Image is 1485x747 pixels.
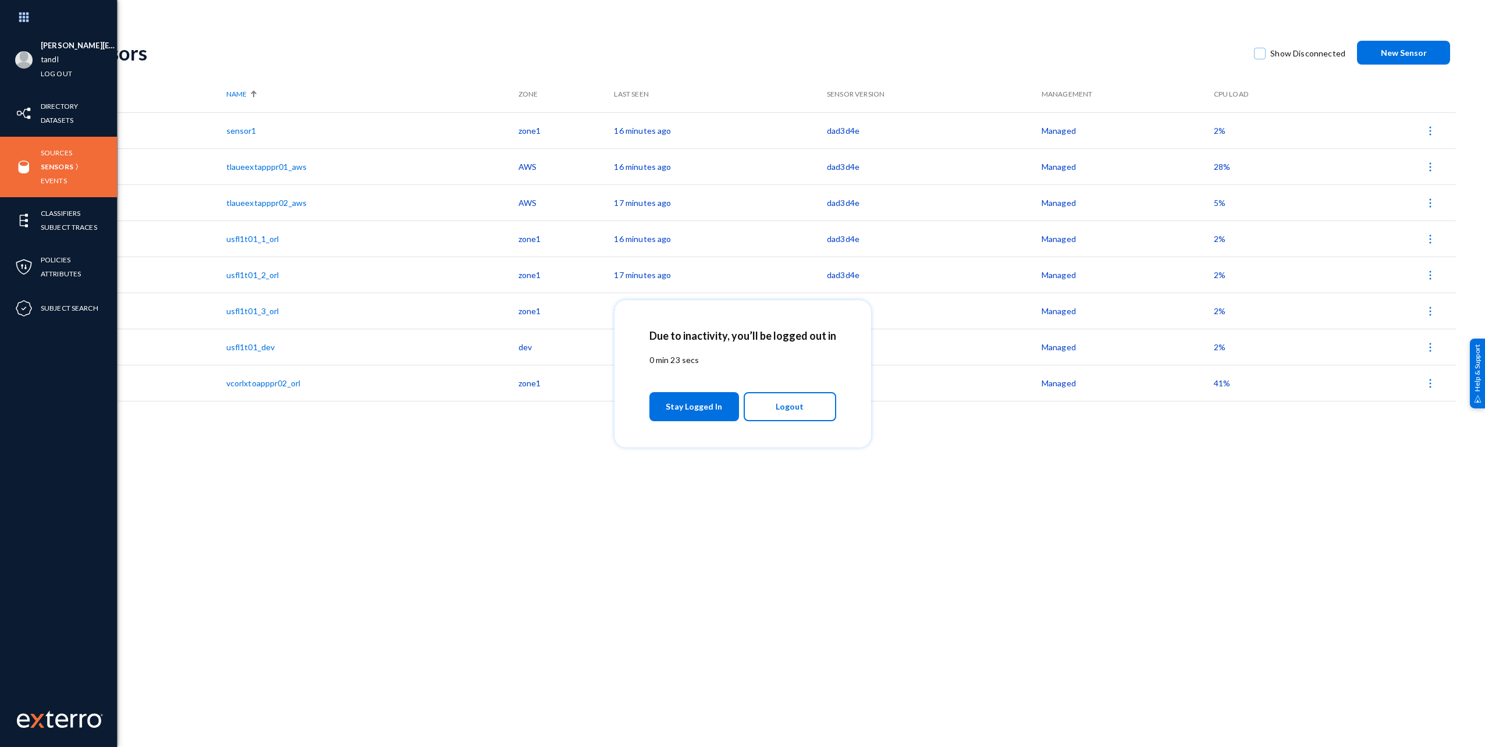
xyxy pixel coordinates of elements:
[744,392,836,421] button: Logout
[649,329,836,342] h2: Due to inactivity, you’ll be logged out in
[649,354,836,366] p: 0 min 23 secs
[649,392,740,421] button: Stay Logged In
[666,396,722,417] span: Stay Logged In
[776,397,804,417] span: Logout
